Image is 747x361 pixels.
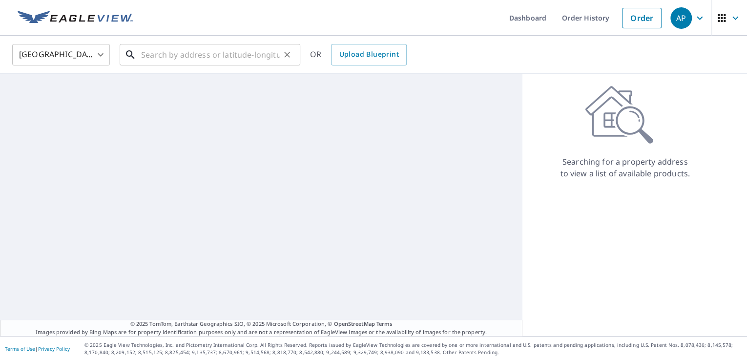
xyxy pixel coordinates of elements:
[560,156,690,179] p: Searching for a property address to view a list of available products.
[38,345,70,352] a: Privacy Policy
[339,48,398,61] span: Upload Blueprint
[670,7,692,29] div: AP
[376,320,393,327] a: Terms
[333,320,374,327] a: OpenStreetMap
[18,11,133,25] img: EV Logo
[331,44,406,65] a: Upload Blueprint
[5,346,70,352] p: |
[130,320,393,328] span: © 2025 TomTom, Earthstar Geographics SIO, © 2025 Microsoft Corporation, ©
[622,8,662,28] a: Order
[84,341,742,356] p: © 2025 Eagle View Technologies, Inc. and Pictometry International Corp. All Rights Reserved. Repo...
[5,345,35,352] a: Terms of Use
[310,44,407,65] div: OR
[12,41,110,68] div: [GEOGRAPHIC_DATA]
[280,48,294,62] button: Clear
[141,41,280,68] input: Search by address or latitude-longitude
